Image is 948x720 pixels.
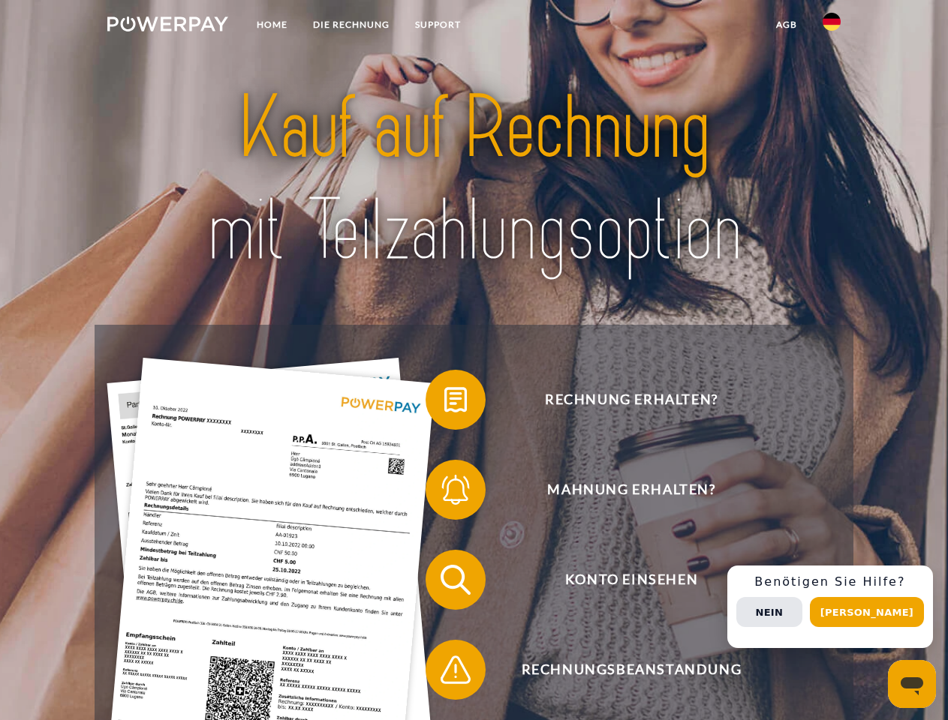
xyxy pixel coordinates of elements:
button: [PERSON_NAME] [810,597,924,627]
img: qb_search.svg [437,561,474,598]
h3: Benötigen Sie Hilfe? [736,574,924,589]
a: SUPPORT [402,11,474,38]
button: Rechnung erhalten? [426,370,816,430]
a: Home [244,11,300,38]
img: qb_bell.svg [437,471,474,508]
img: qb_warning.svg [437,651,474,688]
iframe: Schaltfläche zum Öffnen des Messaging-Fensters [888,660,936,708]
div: Schnellhilfe [727,565,933,648]
span: Rechnungsbeanstandung [447,640,815,700]
span: Rechnung erhalten? [447,370,815,430]
img: qb_bill.svg [437,381,474,418]
button: Nein [736,597,802,627]
a: DIE RECHNUNG [300,11,402,38]
span: Mahnung erhalten? [447,460,815,520]
button: Konto einsehen [426,550,816,610]
button: Mahnung erhalten? [426,460,816,520]
a: agb [763,11,810,38]
img: de [823,13,841,31]
img: title-powerpay_de.svg [143,72,805,287]
span: Konto einsehen [447,550,815,610]
img: logo-powerpay-white.svg [107,16,228,31]
button: Rechnungsbeanstandung [426,640,816,700]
